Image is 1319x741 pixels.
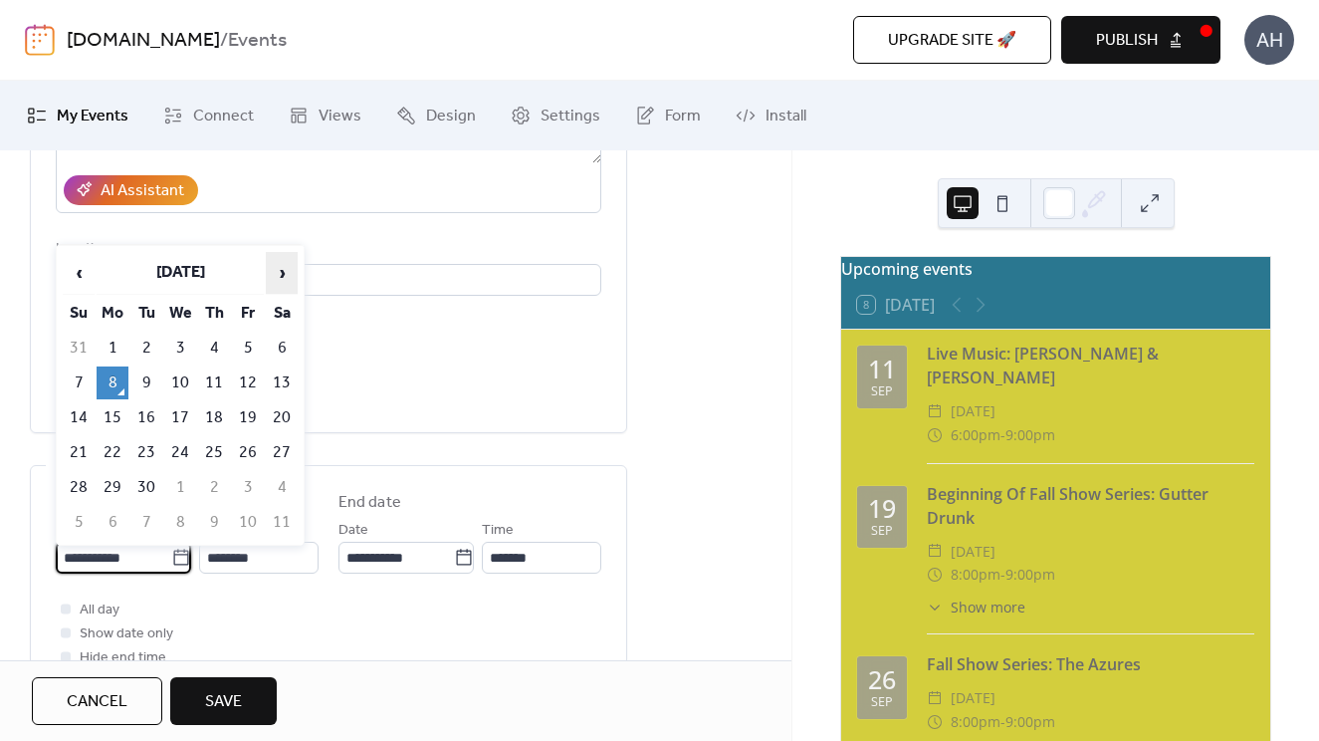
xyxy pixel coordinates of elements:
[951,597,1025,617] span: Show more
[266,367,298,399] td: 13
[232,401,264,434] td: 19
[57,105,128,128] span: My Events
[888,29,1016,53] span: Upgrade site 🚀
[164,471,196,504] td: 1
[130,471,162,504] td: 30
[927,342,1254,389] div: Live Music: [PERSON_NAME] & [PERSON_NAME]
[951,563,1000,587] span: 8:00pm
[198,506,230,539] td: 9
[266,506,298,539] td: 11
[482,519,514,543] span: Time
[97,297,128,330] th: Mo
[338,491,401,515] div: End date
[130,401,162,434] td: 16
[381,89,491,142] a: Design
[266,436,298,469] td: 27
[164,506,196,539] td: 8
[193,105,254,128] span: Connect
[25,24,55,56] img: logo
[232,332,264,365] td: 5
[198,401,230,434] td: 18
[927,563,943,587] div: ​
[63,297,95,330] th: Su
[80,599,119,622] span: All day
[868,667,896,692] div: 26
[198,436,230,469] td: 25
[101,179,184,203] div: AI Assistant
[80,646,166,670] span: Hide end time
[198,332,230,365] td: 4
[1000,423,1005,447] span: -
[12,89,143,142] a: My Events
[871,525,893,538] div: Sep
[97,367,128,399] td: 8
[721,89,821,142] a: Install
[927,710,943,734] div: ​
[541,105,600,128] span: Settings
[927,597,943,617] div: ​
[951,423,1000,447] span: 6:00pm
[665,105,701,128] span: Form
[1000,563,1005,587] span: -
[130,297,162,330] th: Tu
[130,506,162,539] td: 7
[1005,423,1055,447] span: 9:00pm
[232,506,264,539] td: 10
[266,332,298,365] td: 6
[232,367,264,399] td: 12
[148,89,269,142] a: Connect
[56,237,597,261] div: Location
[426,105,476,128] span: Design
[130,436,162,469] td: 23
[927,686,943,710] div: ​
[871,385,893,398] div: Sep
[80,622,173,646] span: Show date only
[267,253,297,293] span: ›
[266,297,298,330] th: Sa
[266,471,298,504] td: 4
[951,686,995,710] span: [DATE]
[1244,15,1294,65] div: AH
[927,540,943,564] div: ​
[64,253,94,293] span: ‹
[927,423,943,447] div: ​
[63,332,95,365] td: 31
[232,297,264,330] th: Fr
[97,436,128,469] td: 22
[63,471,95,504] td: 28
[220,22,228,60] b: /
[1096,29,1158,53] span: Publish
[97,506,128,539] td: 6
[927,652,1254,676] div: Fall Show Series: The Azures
[868,357,896,381] div: 11
[205,690,242,714] span: Save
[951,540,995,564] span: [DATE]
[1061,16,1220,64] button: Publish
[198,471,230,504] td: 2
[170,677,277,725] button: Save
[164,332,196,365] td: 3
[63,506,95,539] td: 5
[63,401,95,434] td: 14
[951,399,995,423] span: [DATE]
[64,175,198,205] button: AI Assistant
[927,399,943,423] div: ​
[927,597,1025,617] button: ​Show more
[32,677,162,725] button: Cancel
[228,22,287,60] b: Events
[164,297,196,330] th: We
[951,710,1000,734] span: 8:00pm
[164,367,196,399] td: 10
[130,367,162,399] td: 9
[97,252,264,295] th: [DATE]
[232,471,264,504] td: 3
[67,690,127,714] span: Cancel
[164,436,196,469] td: 24
[97,401,128,434] td: 15
[319,105,361,128] span: Views
[1005,710,1055,734] span: 9:00pm
[67,22,220,60] a: [DOMAIN_NAME]
[97,332,128,365] td: 1
[1000,710,1005,734] span: -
